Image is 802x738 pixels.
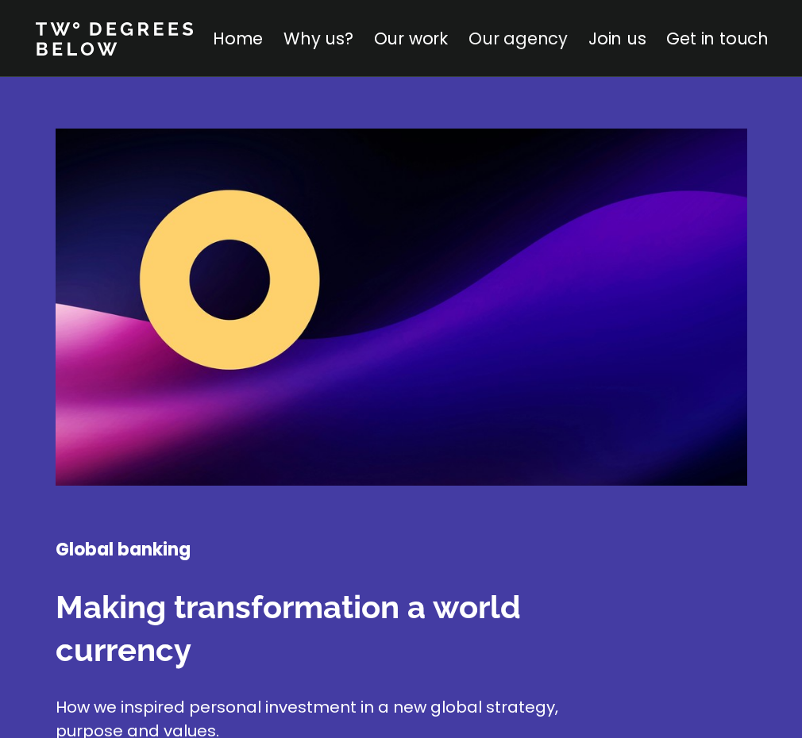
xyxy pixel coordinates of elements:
[666,27,768,50] a: Get in touch
[588,27,646,50] a: Join us
[283,27,353,50] a: Why us?
[56,538,611,562] h4: Global banking
[468,27,568,50] a: Our agency
[56,586,611,671] h3: Making transformation a world currency
[213,27,263,50] a: Home
[374,27,448,50] a: Our work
